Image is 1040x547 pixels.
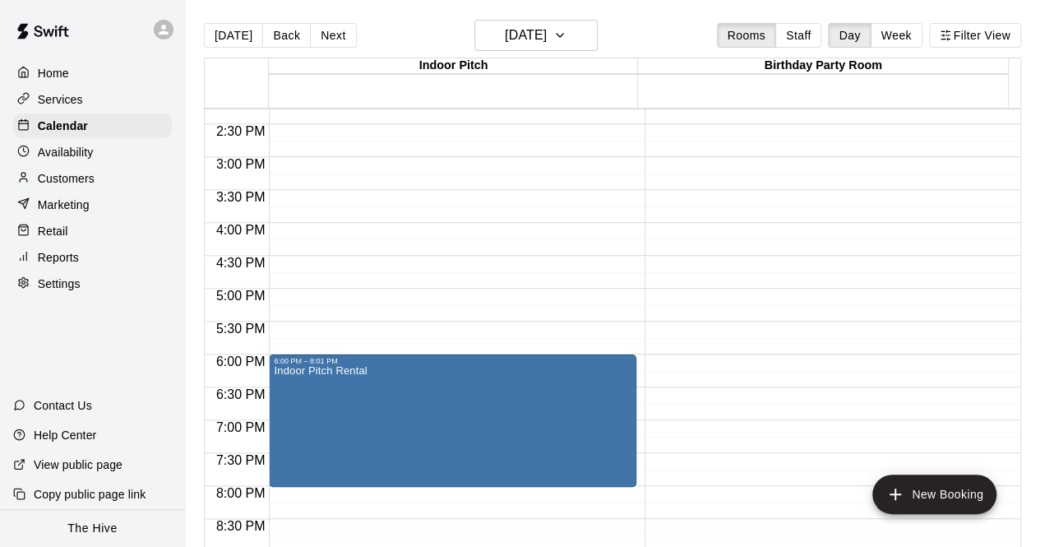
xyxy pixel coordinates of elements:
[13,114,172,138] a: Calendar
[269,58,639,74] div: Indoor Pitch
[262,23,311,48] button: Back
[38,118,88,134] p: Calendar
[212,322,270,336] span: 5:30 PM
[212,256,270,270] span: 4:30 PM
[38,249,79,266] p: Reports
[67,520,118,537] p: The Hive
[717,23,776,48] button: Rooms
[34,397,92,414] p: Contact Us
[212,420,270,434] span: 7:00 PM
[38,223,68,239] p: Retail
[212,289,270,303] span: 5:00 PM
[212,519,270,533] span: 8:30 PM
[212,190,270,204] span: 3:30 PM
[13,87,172,112] a: Services
[38,170,95,187] p: Customers
[872,475,996,514] button: add
[269,355,636,487] div: 6:00 PM – 8:01 PM: Indoor Pitch Rental
[38,197,90,213] p: Marketing
[38,276,81,292] p: Settings
[638,58,1008,74] div: Birthday Party Room
[13,219,172,243] a: Retail
[13,61,172,86] a: Home
[34,427,96,443] p: Help Center
[212,453,270,467] span: 7:30 PM
[929,23,1021,48] button: Filter View
[38,91,83,108] p: Services
[13,245,172,270] a: Reports
[212,387,270,401] span: 6:30 PM
[274,357,631,365] div: 6:00 PM – 8:01 PM
[212,223,270,237] span: 4:00 PM
[13,192,172,217] a: Marketing
[212,157,270,171] span: 3:00 PM
[474,20,598,51] button: [DATE]
[828,23,871,48] button: Day
[13,166,172,191] a: Customers
[34,486,146,503] p: Copy public page link
[775,23,822,48] button: Staff
[38,65,69,81] p: Home
[212,355,270,369] span: 6:00 PM
[13,140,172,165] a: Availability
[505,24,547,47] h6: [DATE]
[310,23,356,48] button: Next
[34,457,122,473] p: View public page
[212,124,270,138] span: 2:30 PM
[38,144,94,160] p: Availability
[13,271,172,296] a: Settings
[212,486,270,500] span: 8:00 PM
[871,23,922,48] button: Week
[204,23,263,48] button: [DATE]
